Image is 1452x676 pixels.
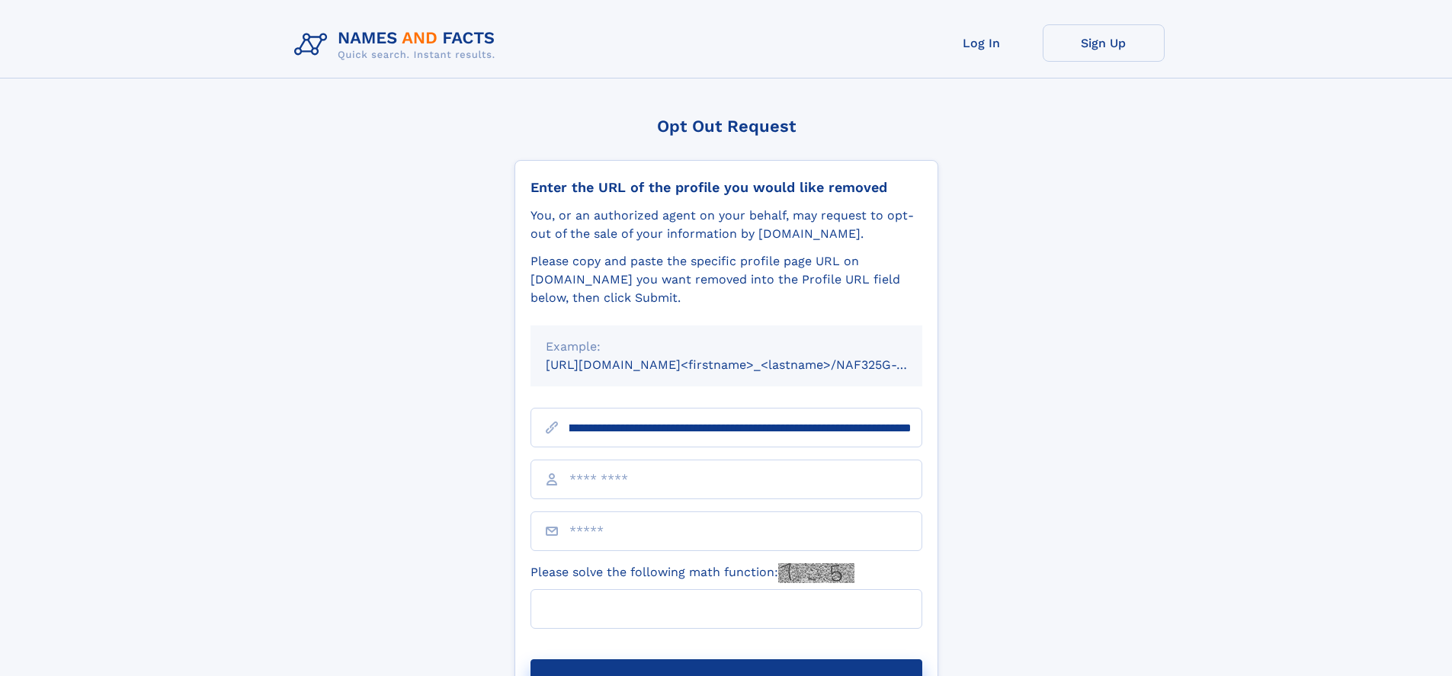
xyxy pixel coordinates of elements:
[530,179,922,196] div: Enter the URL of the profile you would like removed
[530,563,854,583] label: Please solve the following math function:
[530,252,922,307] div: Please copy and paste the specific profile page URL on [DOMAIN_NAME] you want removed into the Pr...
[1043,24,1165,62] a: Sign Up
[530,207,922,243] div: You, or an authorized agent on your behalf, may request to opt-out of the sale of your informatio...
[921,24,1043,62] a: Log In
[514,117,938,136] div: Opt Out Request
[546,338,907,356] div: Example:
[546,357,951,372] small: [URL][DOMAIN_NAME]<firstname>_<lastname>/NAF325G-xxxxxxxx
[288,24,508,66] img: Logo Names and Facts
